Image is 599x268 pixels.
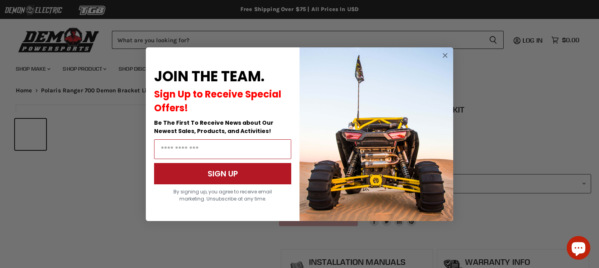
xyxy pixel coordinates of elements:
[299,47,453,221] img: a9095488-b6e7-41ba-879d-588abfab540b.jpeg
[564,236,593,262] inbox-online-store-chat: Shopify online store chat
[154,163,291,184] button: SIGN UP
[154,66,264,86] span: JOIN THE TEAM.
[154,88,281,114] span: Sign Up to Receive Special Offers!
[154,139,291,159] input: Email Address
[154,119,273,135] span: Be The First To Receive News about Our Newest Sales, Products, and Activities!
[173,188,272,202] span: By signing up, you agree to receive email marketing. Unsubscribe at any time.
[440,51,450,60] button: Close dialog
